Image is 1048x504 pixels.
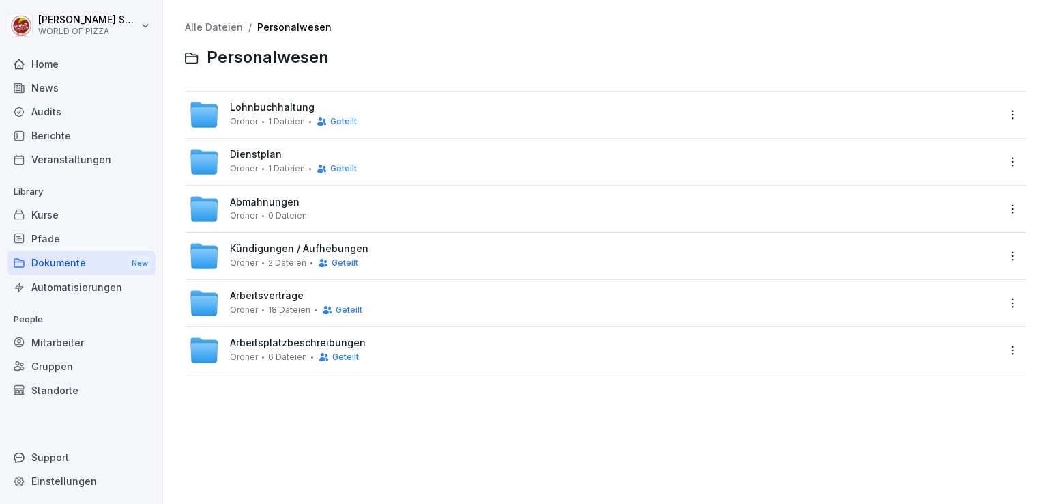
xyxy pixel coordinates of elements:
[230,337,366,349] span: Arbeitsplatzbeschreibungen
[185,21,243,33] a: Alle Dateien
[7,309,156,331] p: People
[230,305,258,315] span: Ordner
[248,22,252,33] span: /
[189,147,998,177] a: DienstplanOrdner1 DateienGeteilt
[230,258,258,268] span: Ordner
[268,258,306,268] span: 2 Dateien
[38,27,138,36] p: WORLD OF PIZZA
[330,117,357,126] span: Geteilt
[7,181,156,203] p: Library
[7,76,156,100] a: News
[230,211,258,221] span: Ordner
[230,164,258,173] span: Ordner
[7,275,156,299] a: Automatisierungen
[189,335,998,365] a: ArbeitsplatzbeschreibungenOrdner6 DateienGeteilt
[230,290,304,302] span: Arbeitsverträge
[7,203,156,227] a: Kurse
[268,305,310,315] span: 18 Dateien
[332,258,358,268] span: Geteilt
[332,352,359,362] span: Geteilt
[230,352,258,362] span: Ordner
[330,164,357,173] span: Geteilt
[7,100,156,124] a: Audits
[7,227,156,251] a: Pfade
[189,100,998,130] a: LohnbuchhaltungOrdner1 DateienGeteilt
[7,251,156,276] div: Dokumente
[7,251,156,276] a: DokumenteNew
[7,469,156,493] a: Einstellungen
[128,255,151,271] div: New
[7,52,156,76] a: Home
[230,243,368,255] span: Kündigungen / Aufhebungen
[336,305,362,315] span: Geteilt
[268,352,307,362] span: 6 Dateien
[38,14,138,26] p: [PERSON_NAME] Seraphim
[268,117,305,126] span: 1 Dateien
[230,117,258,126] span: Ordner
[268,211,307,221] span: 0 Dateien
[7,124,156,148] a: Berichte
[268,164,305,173] span: 1 Dateien
[7,354,156,378] a: Gruppen
[189,241,998,271] a: Kündigungen / AufhebungenOrdner2 DateienGeteilt
[7,148,156,171] a: Veranstaltungen
[207,48,329,68] span: Personalwesen
[189,288,998,318] a: ArbeitsverträgeOrdner18 DateienGeteilt
[230,149,282,160] span: Dienstplan
[189,194,998,224] a: AbmahnungenOrdner0 Dateien
[230,197,300,208] span: Abmahnungen
[230,102,315,113] span: Lohnbuchhaltung
[7,378,156,402] a: Standorte
[7,445,156,469] div: Support
[7,331,156,354] a: Mitarbeiter
[257,21,332,33] a: Personalwesen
